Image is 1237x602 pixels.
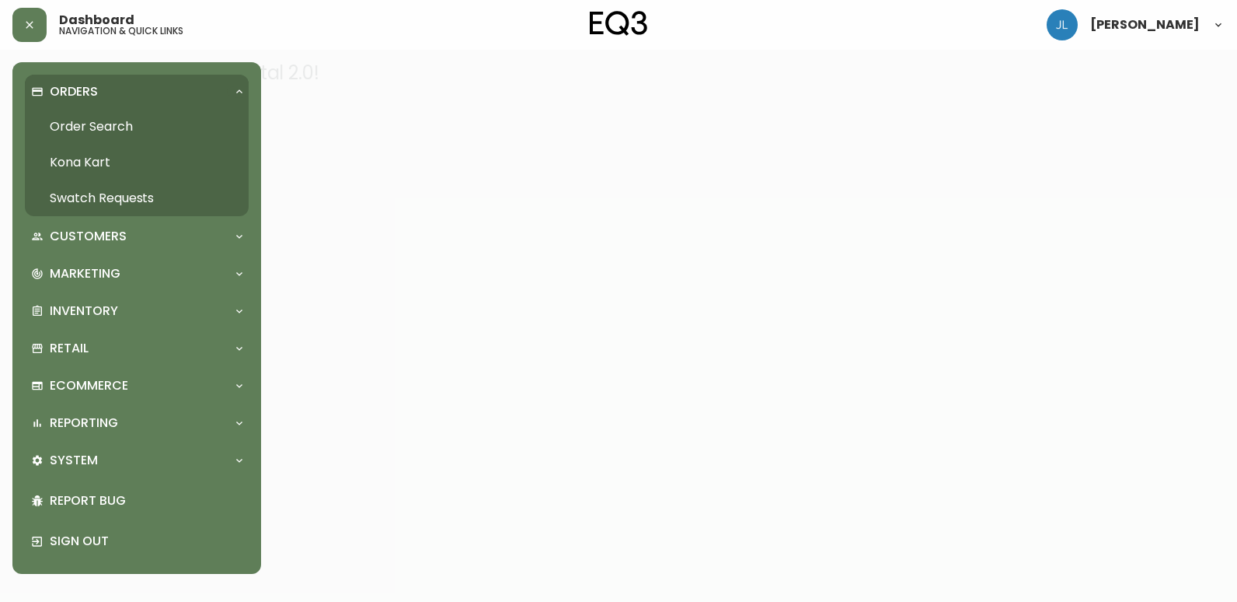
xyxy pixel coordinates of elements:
[25,443,249,478] div: System
[25,406,249,440] div: Reporting
[25,109,249,145] a: Order Search
[25,369,249,403] div: Ecommerce
[50,377,128,394] p: Ecommerce
[50,533,242,550] p: Sign Out
[50,492,242,509] p: Report Bug
[59,14,134,26] span: Dashboard
[50,83,98,100] p: Orders
[25,257,249,291] div: Marketing
[25,219,249,254] div: Customers
[50,415,118,432] p: Reporting
[25,75,249,109] div: Orders
[25,521,249,562] div: Sign Out
[50,228,127,245] p: Customers
[59,26,183,36] h5: navigation & quick links
[50,265,120,282] p: Marketing
[25,180,249,216] a: Swatch Requests
[25,294,249,328] div: Inventory
[50,303,118,320] p: Inventory
[25,145,249,180] a: Kona Kart
[50,340,89,357] p: Retail
[590,11,647,36] img: logo
[1047,9,1078,40] img: 1c9c23e2a847dab86f8017579b61559c
[50,452,98,469] p: System
[25,331,249,366] div: Retail
[1090,19,1200,31] span: [PERSON_NAME]
[25,481,249,521] div: Report Bug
